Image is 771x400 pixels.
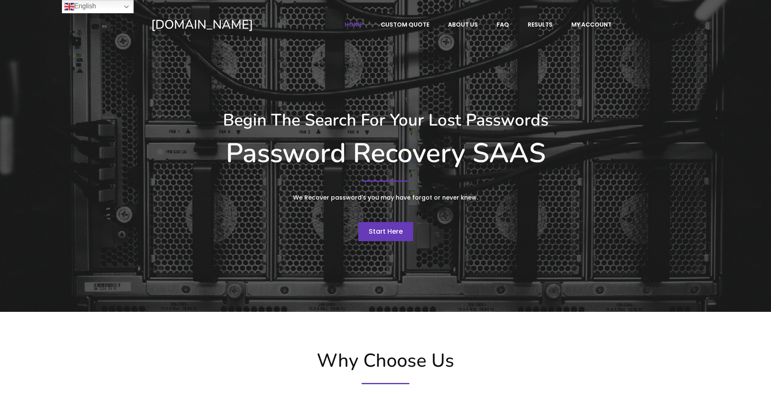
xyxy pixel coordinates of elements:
span: Start Here [369,227,403,236]
span: Results [528,21,553,28]
h2: Why Choose Us [147,350,624,372]
a: Home [336,17,371,32]
a: About Us [439,17,487,32]
span: Home [345,21,362,28]
span: My account [571,21,612,28]
a: Start Here [358,222,413,241]
a: [DOMAIN_NAME] [151,17,310,33]
p: We Recover password's you may have forgot or never knew. [230,193,541,203]
span: About Us [448,21,478,28]
span: FAQ [497,21,509,28]
img: en [64,2,74,12]
h1: Password Recovery SAAS [151,137,620,170]
a: My account [563,17,620,32]
span: Custom Quote [381,21,429,28]
a: Results [519,17,561,32]
a: FAQ [488,17,518,32]
a: Custom Quote [372,17,438,32]
h3: Begin The Search For Your Lost Passwords [151,110,620,130]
